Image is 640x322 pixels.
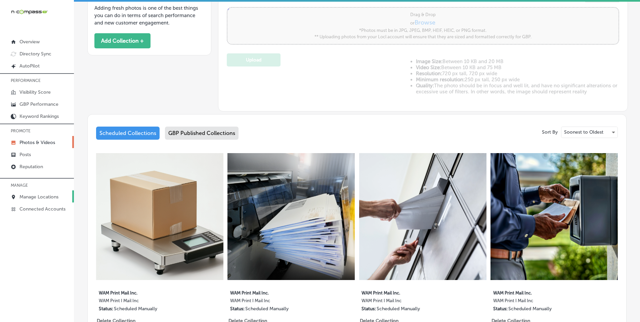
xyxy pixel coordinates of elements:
[19,206,66,212] p: Connected Accounts
[359,153,486,280] img: Collection thumbnail
[114,306,157,312] p: Scheduled Manually
[19,101,58,107] p: GBP Performance
[230,298,326,306] label: WAM Print I Mail Inc
[94,4,204,27] p: Adding fresh photos is one of the best things you can do in terms of search performance and new c...
[361,298,458,306] label: WAM Print I Mail Inc
[490,153,618,280] img: Collection thumbnail
[94,33,151,48] button: Add Collection +
[230,306,245,312] p: Status:
[99,298,195,306] label: WAM Print I Mail Inc
[19,63,40,69] p: AutoPilot
[561,127,617,138] div: Soonest to Oldest
[227,153,355,280] img: Collection thumbnail
[542,129,558,135] p: Sort By
[493,298,589,306] label: WAM Print I Mail Inc
[361,286,458,298] label: WAM Print Mail Inc.
[165,127,239,140] div: GBP Published Collections
[19,164,43,170] p: Reputation
[493,306,508,312] p: Status:
[508,306,552,312] p: Scheduled Manually
[19,89,51,95] p: Visibility Score
[11,9,48,15] img: 660ab0bf-5cc7-4cb8-ba1c-48b5ae0f18e60NCTV_CLogo_TV_Black_-500x88.png
[19,39,40,45] p: Overview
[19,194,58,200] p: Manage Locations
[377,306,420,312] p: Scheduled Manually
[99,306,113,312] p: Status:
[19,140,55,145] p: Photos & Videos
[19,51,51,57] p: Directory Sync
[564,129,603,135] p: Soonest to Oldest
[493,286,589,298] label: WAM Print Mail Inc.
[96,153,223,280] img: Collection thumbnail
[96,127,160,140] div: Scheduled Collections
[230,286,326,298] label: WAM Print Mail Inc.
[19,152,31,157] p: Posts
[19,113,59,119] p: Keyword Rankings
[361,306,376,312] p: Status:
[99,286,195,298] label: WAM Print Mail Inc.
[245,306,289,312] p: Scheduled Manually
